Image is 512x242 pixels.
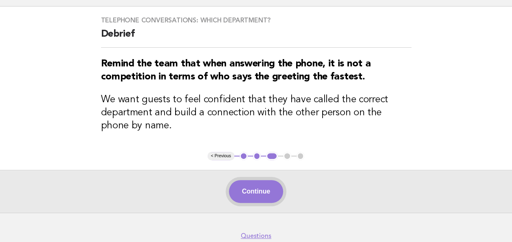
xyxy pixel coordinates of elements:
[240,152,248,160] button: 1
[101,93,411,132] h3: We want guests to feel confident that they have called the correct department and build a connect...
[208,152,234,160] button: < Previous
[101,59,371,82] strong: Remind the team that when answering the phone, it is not a competition in terms of who says the g...
[229,180,283,203] button: Continue
[253,152,261,160] button: 2
[266,152,278,160] button: 3
[101,16,411,24] h3: Telephone conversations: Which department?
[241,232,271,240] a: Questions
[101,28,411,48] h2: Debrief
